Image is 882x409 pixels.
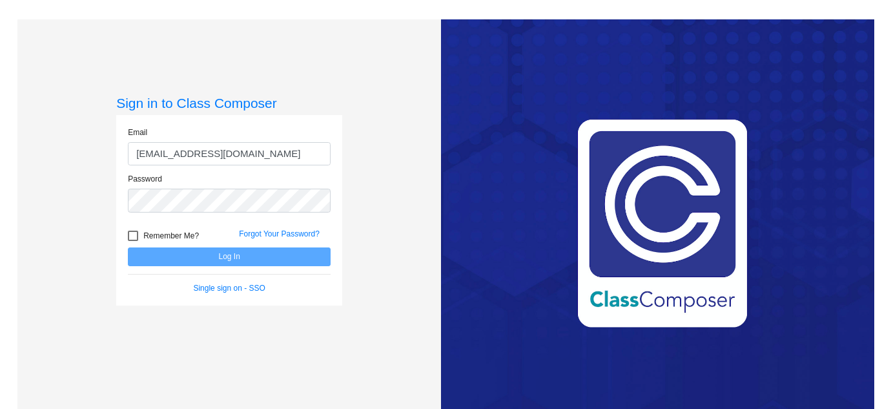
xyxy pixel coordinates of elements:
h3: Sign in to Class Composer [116,95,342,111]
a: Single sign on - SSO [193,284,265,293]
span: Remember Me? [143,228,199,244]
label: Email [128,127,147,138]
label: Password [128,173,162,185]
button: Log In [128,247,331,266]
a: Forgot Your Password? [239,229,320,238]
